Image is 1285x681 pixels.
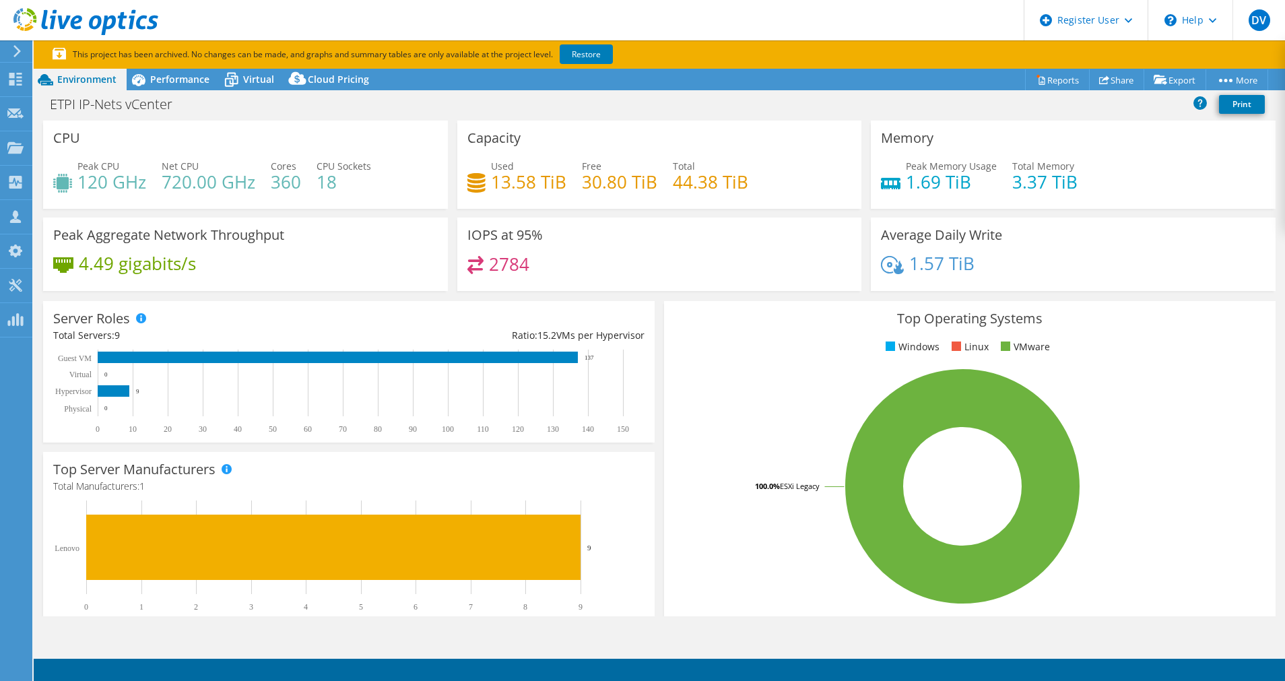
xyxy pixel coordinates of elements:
span: Virtual [243,73,274,86]
text: Physical [64,404,92,414]
text: 9 [136,388,139,395]
h3: Top Operating Systems [674,311,1265,326]
span: Cores [271,160,296,172]
span: Free [582,160,601,172]
span: 1 [139,480,145,492]
text: 50 [269,424,277,434]
text: 60 [304,424,312,434]
span: Peak CPU [77,160,119,172]
h4: 4.49 gigabits/s [79,256,196,271]
div: Ratio: VMs per Hypervisor [349,328,645,343]
text: 70 [339,424,347,434]
div: Total Servers: [53,328,349,343]
h3: Capacity [467,131,521,145]
text: 8 [523,602,527,612]
h4: 1.69 TiB [906,174,997,189]
tspan: ESXi Legacy [780,481,820,491]
text: 30 [199,424,207,434]
text: 0 [104,371,108,378]
h4: 2784 [489,257,529,271]
h4: Total Manufacturers: [53,479,645,494]
text: 140 [582,424,594,434]
text: 3 [249,602,253,612]
a: Export [1144,69,1206,90]
text: 80 [374,424,382,434]
h4: 720.00 GHz [162,174,255,189]
li: VMware [997,339,1050,354]
text: 90 [409,424,417,434]
text: 40 [234,424,242,434]
h4: 3.37 TiB [1012,174,1078,189]
tspan: 100.0% [755,481,780,491]
span: 9 [114,329,120,342]
text: 100 [442,424,454,434]
h3: Peak Aggregate Network Throughput [53,228,284,242]
h3: IOPS at 95% [467,228,543,242]
text: 20 [164,424,172,434]
text: 10 [129,424,137,434]
text: 0 [104,405,108,412]
text: 150 [617,424,629,434]
span: Total Memory [1012,160,1074,172]
span: 15.2 [537,329,556,342]
p: This project has been archived. No changes can be made, and graphs and summary tables are only av... [53,47,713,62]
text: 110 [477,424,489,434]
h3: Top Server Manufacturers [53,462,216,477]
span: DV [1249,9,1270,31]
h4: 360 [271,174,301,189]
a: Share [1089,69,1144,90]
span: Cloud Pricing [308,73,369,86]
text: Hypervisor [55,387,92,396]
a: Reports [1025,69,1090,90]
li: Linux [948,339,989,354]
text: 6 [414,602,418,612]
text: 1 [139,602,143,612]
a: Print [1219,95,1265,114]
h3: CPU [53,131,80,145]
span: Net CPU [162,160,199,172]
h3: Memory [881,131,933,145]
h3: Average Daily Write [881,228,1002,242]
text: Lenovo [55,544,79,553]
text: 137 [585,354,594,361]
h1: ETPI IP-Nets vCenter [44,97,193,112]
text: 130 [547,424,559,434]
h4: 1.57 TiB [909,256,975,271]
text: 4 [304,602,308,612]
span: Used [491,160,514,172]
text: 120 [512,424,524,434]
text: 2 [194,602,198,612]
text: 0 [84,602,88,612]
li: Windows [882,339,940,354]
span: Peak Memory Usage [906,160,997,172]
h4: 18 [317,174,371,189]
text: 9 [587,544,591,552]
text: 7 [469,602,473,612]
h4: 13.58 TiB [491,174,566,189]
text: 5 [359,602,363,612]
h4: 30.80 TiB [582,174,657,189]
a: More [1206,69,1268,90]
h4: 44.38 TiB [673,174,748,189]
text: 9 [579,602,583,612]
text: 0 [96,424,100,434]
text: Virtual [69,370,92,379]
svg: \n [1164,14,1177,26]
a: Restore [560,44,613,64]
h3: Server Roles [53,311,130,326]
text: Guest VM [58,354,92,363]
span: Environment [57,73,117,86]
span: CPU Sockets [317,160,371,172]
span: Performance [150,73,209,86]
h4: 120 GHz [77,174,146,189]
span: Total [673,160,695,172]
